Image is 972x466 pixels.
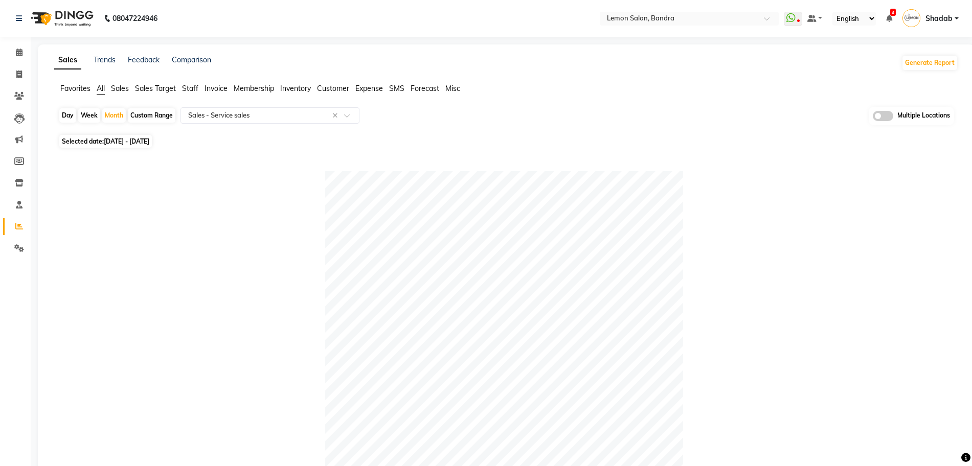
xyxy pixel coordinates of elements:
[411,84,439,93] span: Forecast
[172,55,211,64] a: Comparison
[897,111,950,121] span: Multiple Locations
[135,84,176,93] span: Sales Target
[54,51,81,69] a: Sales
[332,110,341,121] span: Clear all
[59,135,152,148] span: Selected date:
[128,108,175,123] div: Custom Range
[925,13,953,24] span: Shadab
[182,84,198,93] span: Staff
[902,56,957,70] button: Generate Report
[890,9,896,16] span: 3
[280,84,311,93] span: Inventory
[102,108,126,123] div: Month
[389,84,404,93] span: SMS
[97,84,105,93] span: All
[886,14,892,23] a: 3
[26,4,96,33] img: logo
[128,55,160,64] a: Feedback
[205,84,228,93] span: Invoice
[445,84,460,93] span: Misc
[111,84,129,93] span: Sales
[104,137,149,145] span: [DATE] - [DATE]
[60,84,91,93] span: Favorites
[112,4,157,33] b: 08047224946
[78,108,100,123] div: Week
[94,55,116,64] a: Trends
[234,84,274,93] span: Membership
[317,84,349,93] span: Customer
[355,84,383,93] span: Expense
[59,108,76,123] div: Day
[902,9,920,27] img: Shadab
